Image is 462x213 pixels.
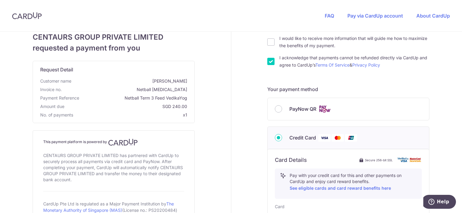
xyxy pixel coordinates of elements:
span: translation missing: en.request_detail [40,67,73,73]
a: About CardUp [416,13,450,19]
span: requested a payment from you [33,43,195,54]
a: FAQ [325,13,334,19]
img: CardUp [108,139,138,146]
span: Credit Card [289,134,316,141]
span: Secure 256-bit SSL [365,158,393,162]
p: Pay with your credit card for this and other payments on CardUp and enjoy card reward benefits. [290,172,417,192]
a: Pay via CardUp account [347,13,403,19]
span: No. of payments [40,112,73,118]
h6: Card Details [275,156,307,164]
iframe: Opens a widget where you can find more information [423,195,456,210]
label: Card [275,204,285,210]
span: CENTAURS GROUP PRIVATE LIMITED [33,32,195,43]
span: Invoice no. [40,87,62,93]
h5: Your payment method [267,86,429,93]
img: Union Pay [345,134,357,142]
span: SGD 240.00 [67,103,187,110]
a: See eligible cards and card reward benefits here [290,185,391,191]
img: CardUp [12,12,42,19]
span: Netball Term 3 Feed VedikaYog [82,95,187,101]
span: Netball [MEDICAL_DATA] [64,87,187,93]
label: I would like to receive more information that will guide me how to maximize the benefits of my pa... [279,35,429,49]
img: Cards logo [319,105,331,113]
img: card secure [398,157,422,162]
span: translation missing: en.payment_reference [40,95,79,100]
div: Credit Card Visa Mastercard Union Pay [275,134,422,142]
a: Terms Of Service [315,62,350,67]
img: Mastercard [332,134,344,142]
label: I acknowledge that payments cannot be refunded directly via CardUp and agree to CardUp’s & [279,54,429,69]
span: Customer name [40,78,71,84]
a: Privacy Policy [352,62,380,67]
h4: This payment platform is powered by [43,139,184,146]
span: Amount due [40,103,64,110]
span: PayNow QR [289,105,316,113]
img: Visa [318,134,330,142]
span: [PERSON_NAME] [74,78,187,84]
span: x1 [183,112,187,117]
div: CENTAURS GROUP PRIVATE LIMITED has partnered with CardUp to securely process all payments via cre... [43,151,184,184]
div: PayNow QR Cards logo [275,105,422,113]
